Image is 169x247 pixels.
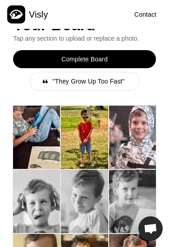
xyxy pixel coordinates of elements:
button: 󰝗"They Grow Up Too Fast" [30,72,139,90]
a: Open chat [138,216,163,241]
div: Visly [29,8,48,21]
div: Contact [134,10,156,19]
div: Tap any section to upload or replace a photo. [13,34,156,43]
button: Complete Board [13,50,156,68]
div: Complete Board [61,55,108,64]
button: Contact [129,6,162,23]
div: "They Grow Up Too Fast" [53,77,125,86]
